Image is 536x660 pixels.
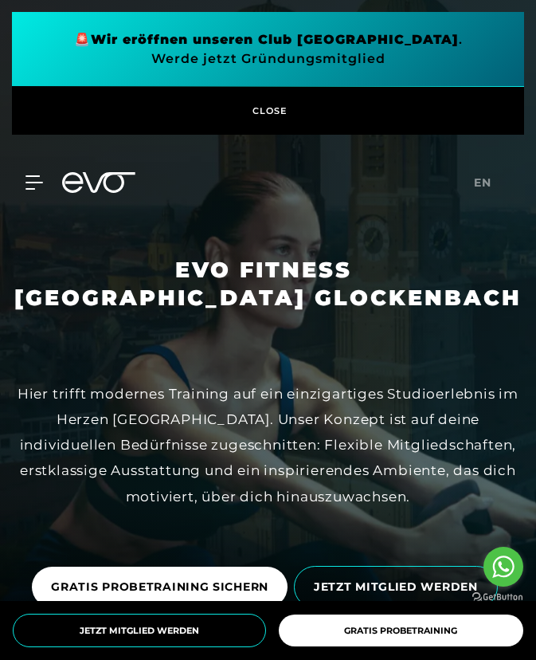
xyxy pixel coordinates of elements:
[51,579,268,595] span: GRATIS PROBETRAINING SICHERN
[14,256,522,312] h1: EVO FITNESS [GEOGRAPHIC_DATA] GLOCKENBACH
[314,579,478,595] span: JETZT MITGLIED WERDEN
[294,554,504,620] a: JETZT MITGLIED WERDEN
[32,555,294,619] a: GRATIS PROBETRAINING SICHERN
[474,175,491,190] span: en
[483,547,523,587] a: Go to whatsapp
[12,87,524,135] button: CLOSE
[472,592,523,601] a: Go to GetButton.io website
[248,104,288,118] span: CLOSE
[474,174,501,192] a: en
[13,381,523,509] div: Hier trifft modernes Training auf ein einzigartiges Studioerlebnis im Herzen [GEOGRAPHIC_DATA]. U...
[28,624,251,638] span: Jetzt Mitglied werden
[13,614,266,648] a: Jetzt Mitglied werden
[279,615,524,647] a: Gratis Probetraining
[293,624,510,638] span: Gratis Probetraining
